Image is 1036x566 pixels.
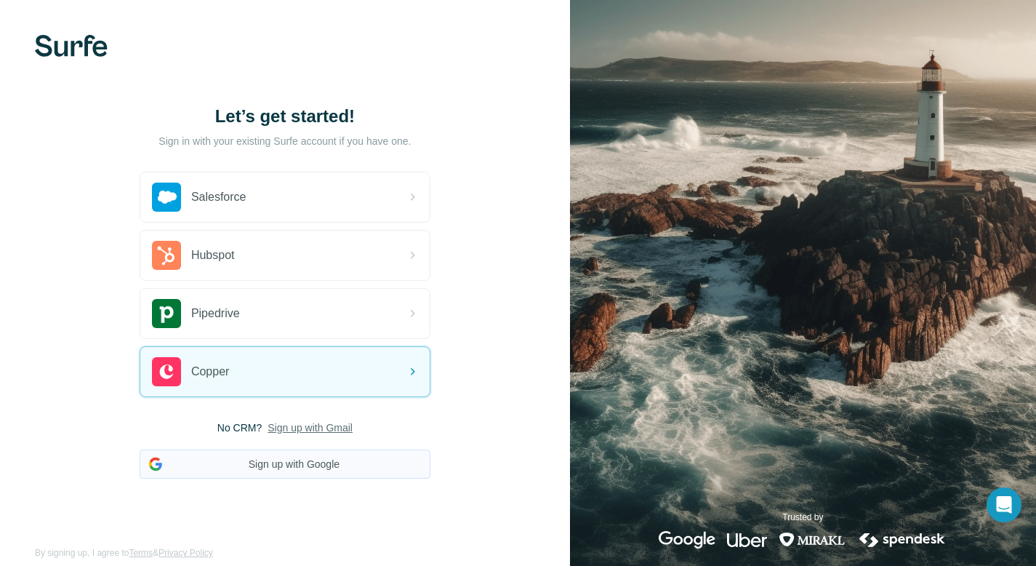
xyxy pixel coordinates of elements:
p: Trusted by [782,511,823,524]
img: mirakl's logo [779,531,846,549]
button: Sign up with Google [140,450,430,479]
img: google's logo [659,531,715,549]
span: Salesforce [191,188,246,206]
a: Privacy Policy [158,548,213,558]
span: Copper [191,363,229,380]
img: copper's logo [152,357,181,386]
button: Sign up with Gmail [268,420,353,435]
img: uber's logo [727,531,767,549]
div: Open Intercom Messenger [987,487,1021,522]
img: spendesk's logo [857,531,947,549]
span: Pipedrive [191,305,240,322]
p: Sign in with your existing Surfe account if you have one. [158,134,411,148]
span: No CRM? [217,420,262,435]
span: Hubspot [191,247,235,264]
img: pipedrive's logo [152,299,181,328]
img: Surfe's logo [35,35,108,57]
img: salesforce's logo [152,183,181,212]
span: By signing up, I agree to & [35,546,213,559]
a: Terms [129,548,153,558]
img: hubspot's logo [152,241,181,270]
h1: Let’s get started! [140,105,430,128]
